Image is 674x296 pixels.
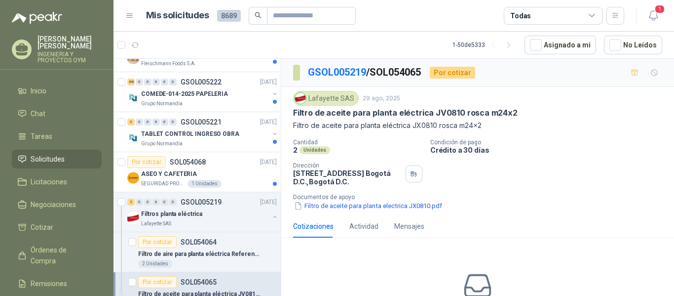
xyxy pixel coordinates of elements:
[31,85,46,96] span: Inicio
[217,10,241,22] span: 8689
[127,119,135,126] div: 3
[430,146,670,154] p: Crédito a 30 días
[293,120,662,131] p: Filtro de aceite para planta eléctrica JX0810 rosca m24x2
[293,194,670,201] p: Documentos de apoyo
[308,65,422,80] p: / SOL054065
[181,199,222,206] p: GSOL005219
[37,36,102,49] p: [PERSON_NAME] [PERSON_NAME]
[349,221,378,232] div: Actividad
[141,129,239,139] p: TABLET CONTROL INGRESO OBRA
[293,139,422,146] p: Cantidad
[430,139,670,146] p: Condición de pago
[141,210,202,219] p: Filtros planta eléctrica
[141,140,183,148] p: Grupo Normandía
[12,127,102,146] a: Tareas
[31,222,53,233] span: Cotizar
[31,131,52,142] span: Tareas
[146,8,209,23] h1: Mis solicitudes
[31,154,65,165] span: Solicitudes
[363,94,400,103] p: 29 ago, 2025
[169,119,177,126] div: 0
[144,199,151,206] div: 0
[141,220,171,228] p: Lafayette SAS
[169,199,177,206] div: 0
[181,79,222,85] p: GSOL005222
[144,79,151,85] div: 0
[141,60,196,68] p: Fleischmann Foods S.A.
[260,118,277,127] p: [DATE]
[12,104,102,123] a: Chat
[144,119,151,126] div: 0
[260,158,277,167] p: [DATE]
[169,79,177,85] div: 0
[161,199,168,206] div: 0
[138,276,177,288] div: Por cotizar
[31,245,92,266] span: Órdenes de Compra
[187,180,222,188] div: 1 Unidades
[127,212,139,224] img: Company Logo
[31,199,76,210] span: Negociaciones
[141,89,228,99] p: COMEDE-014-2025 PAPELERIA
[255,12,262,19] span: search
[136,119,143,126] div: 0
[293,221,334,232] div: Cotizaciones
[136,79,143,85] div: 0
[181,119,222,126] p: GSOL005221
[12,12,62,24] img: Logo peakr
[31,176,67,187] span: Licitaciones
[12,195,102,214] a: Negociaciones
[127,132,139,144] img: Company Logo
[300,146,330,154] div: Unidades
[260,198,277,207] p: [DATE]
[12,172,102,191] a: Licitaciones
[293,108,518,118] p: Filtro de aceite para planta eléctrica JV0810 rosca m24x2
[293,169,402,186] p: [STREET_ADDRESS] Bogotá D.C. , Bogotá D.C.
[12,241,102,270] a: Órdenes de Compra
[12,218,102,237] a: Cotizar
[161,79,168,85] div: 0
[260,78,277,87] p: [DATE]
[293,146,298,154] p: 2
[138,236,177,248] div: Por cotizar
[152,119,160,126] div: 0
[644,7,662,25] button: 1
[308,66,366,78] a: GSOL005219
[127,199,135,206] div: 2
[293,162,402,169] p: Dirección
[524,36,596,54] button: Asignado a mi
[127,92,139,104] img: Company Logo
[293,201,443,211] button: Filtro de aceite para planta electrica JX0810.pdf
[430,67,475,79] div: Por cotizar
[12,82,102,100] a: Inicio
[113,232,281,272] a: Por cotizarSOL054064Filtro de aire para planta eléctrica Referencia filtro K919002 Unidades
[136,199,143,206] div: 0
[152,79,160,85] div: 0
[170,159,206,166] p: SOL054068
[161,119,168,126] div: 0
[12,150,102,169] a: Solicitudes
[152,199,160,206] div: 0
[295,93,306,104] img: Company Logo
[141,100,183,108] p: Grupo Normandía
[138,260,172,268] div: 2 Unidades
[293,91,359,106] div: Lafayette SAS
[127,116,279,148] a: 3 0 0 0 0 0 GSOL005221[DATE] Company LogoTABLET CONTROL INGRESO OBRAGrupo Normandía
[181,279,217,286] p: SOL054065
[510,10,531,21] div: Todas
[127,76,279,108] a: 88 0 0 0 0 0 GSOL005222[DATE] Company LogoCOMEDE-014-2025 PAPELERIAGrupo Normandía
[37,51,102,63] p: INGENIERIA Y PROYECTOS OYM
[181,239,217,246] p: SOL054064
[12,274,102,293] a: Remisiones
[394,221,424,232] div: Mensajes
[31,108,45,119] span: Chat
[138,250,261,259] p: Filtro de aire para planta eléctrica Referencia filtro K91900
[113,152,281,192] a: Por cotizarSOL054068[DATE] Company LogoASEO Y CAFETERIASEGURIDAD PROVISER LTDA1 Unidades
[654,4,665,14] span: 1
[31,278,67,289] span: Remisiones
[127,196,279,228] a: 2 0 0 0 0 0 GSOL005219[DATE] Company LogoFiltros planta eléctricaLafayette SAS
[604,36,662,54] button: No Leídos
[141,180,186,188] p: SEGURIDAD PROVISER LTDA
[452,37,517,53] div: 1 - 50 de 5333
[127,79,135,85] div: 88
[141,169,197,179] p: ASEO Y CAFETERIA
